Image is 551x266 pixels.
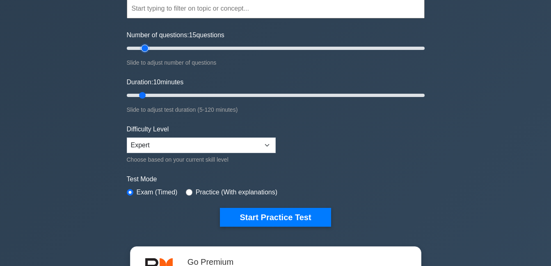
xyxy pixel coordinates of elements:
[189,32,197,38] span: 15
[137,187,178,197] label: Exam (Timed)
[127,155,276,165] div: Choose based on your current skill level
[127,174,425,184] label: Test Mode
[127,30,224,40] label: Number of questions: questions
[220,208,331,227] button: Start Practice Test
[127,58,425,68] div: Slide to adjust number of questions
[127,105,425,115] div: Slide to adjust test duration (5-120 minutes)
[127,124,169,134] label: Difficulty Level
[153,79,160,86] span: 10
[127,77,184,87] label: Duration: minutes
[196,187,277,197] label: Practice (With explanations)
